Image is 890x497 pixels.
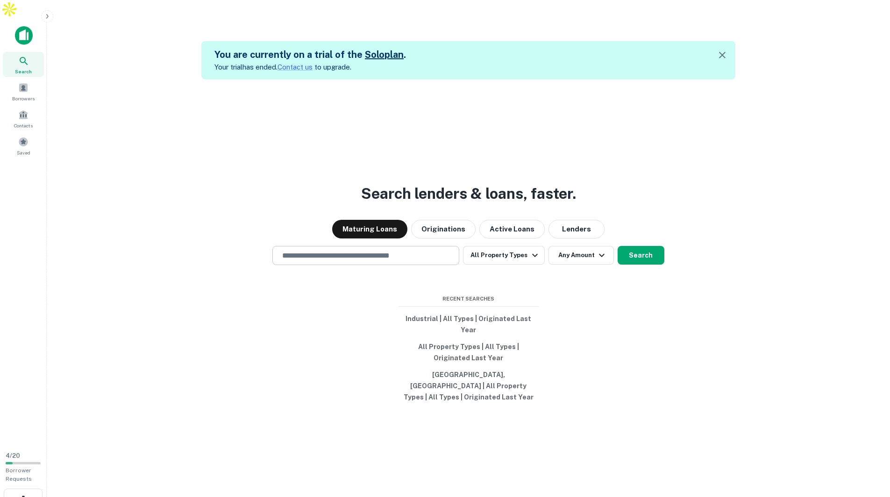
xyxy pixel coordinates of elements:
[15,68,32,75] span: Search
[14,122,33,129] span: Contacts
[463,246,544,265] button: All Property Types
[399,295,539,303] span: Recent Searches
[365,49,404,60] a: Soloplan
[214,62,406,73] p: Your trial has ended. to upgrade.
[411,220,476,238] button: Originations
[3,52,44,77] a: Search
[6,467,32,482] span: Borrower Requests
[214,48,406,62] h5: You are currently on a trial of the .
[17,149,30,156] span: Saved
[6,452,20,459] span: 4 / 20
[361,182,576,205] h3: Search lenders & loans, faster.
[479,220,545,238] button: Active Loans
[843,422,890,467] iframe: Chat Widget
[399,310,539,338] button: Industrial | All Types | Originated Last Year
[618,246,664,265] button: Search
[3,79,44,104] a: Borrowers
[12,95,35,102] span: Borrowers
[399,338,539,366] button: All Property Types | All Types | Originated Last Year
[3,106,44,131] a: Contacts
[3,133,44,158] a: Saved
[548,246,614,265] button: Any Amount
[278,63,313,71] a: Contact us
[548,220,605,238] button: Lenders
[15,26,33,45] img: capitalize-icon.png
[332,220,407,238] button: Maturing Loans
[399,366,539,406] button: [GEOGRAPHIC_DATA], [GEOGRAPHIC_DATA] | All Property Types | All Types | Originated Last Year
